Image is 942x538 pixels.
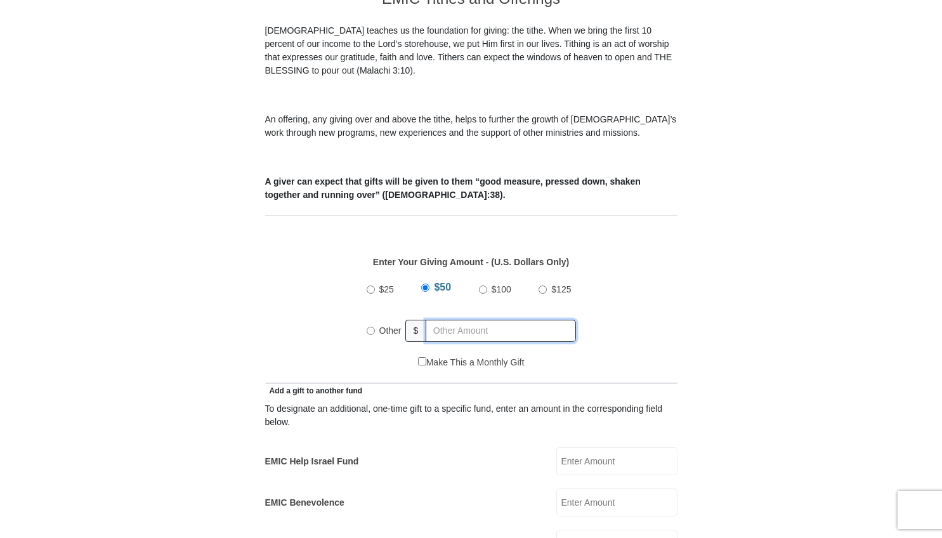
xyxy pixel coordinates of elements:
[405,320,427,342] span: $
[265,496,344,509] label: EMIC Benevolence
[434,282,451,292] span: $50
[551,284,571,294] span: $125
[418,356,525,369] label: Make This a Monthly Gift
[265,113,677,140] p: An offering, any giving over and above the tithe, helps to further the growth of [DEMOGRAPHIC_DAT...
[492,284,511,294] span: $100
[265,386,363,395] span: Add a gift to another fund
[265,455,359,468] label: EMIC Help Israel Fund
[265,176,641,200] b: A giver can expect that gifts will be given to them “good measure, pressed down, shaken together ...
[265,24,677,77] p: [DEMOGRAPHIC_DATA] teaches us the foundation for giving: the tithe. When we bring the first 10 pe...
[379,284,394,294] span: $25
[556,447,677,475] input: Enter Amount
[426,320,575,342] input: Other Amount
[556,489,677,516] input: Enter Amount
[379,325,402,336] span: Other
[373,257,569,267] strong: Enter Your Giving Amount - (U.S. Dollars Only)
[418,357,426,365] input: Make This a Monthly Gift
[265,402,677,429] div: To designate an additional, one-time gift to a specific fund, enter an amount in the correspondin...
